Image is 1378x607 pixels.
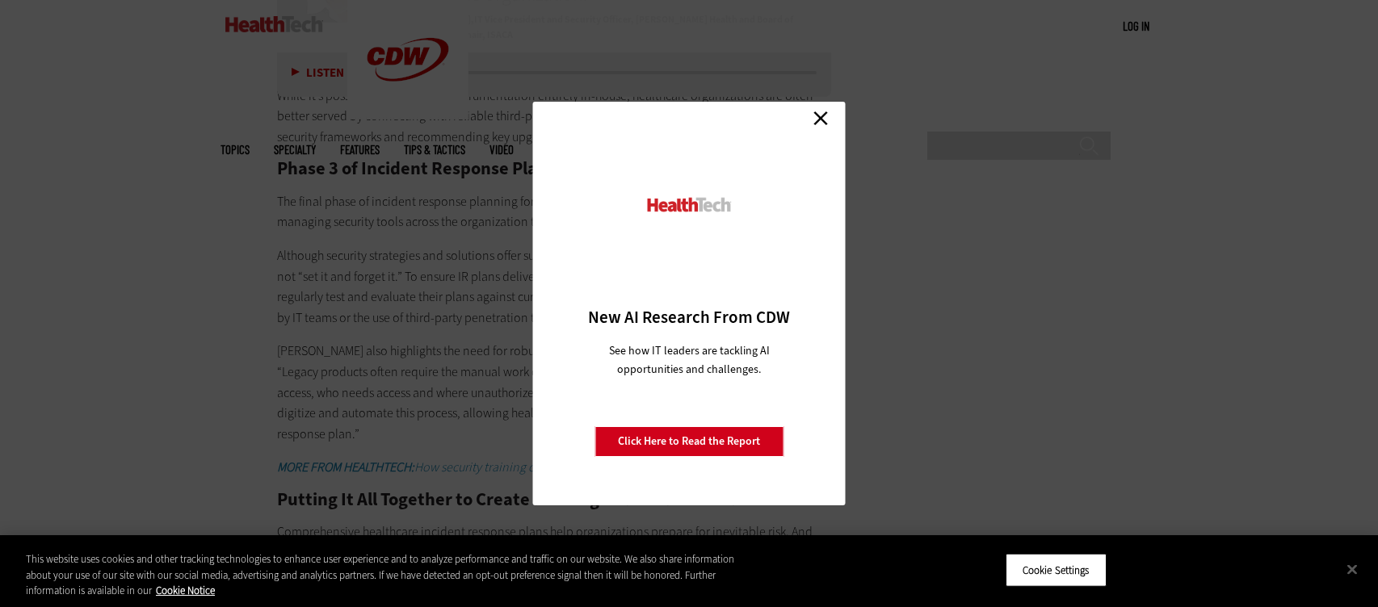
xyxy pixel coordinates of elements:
img: HealthTech_0.png [645,196,733,213]
a: More information about your privacy [156,584,215,597]
button: Close [1334,551,1370,587]
a: Close [809,106,833,130]
a: Click Here to Read the Report [594,426,784,457]
h3: New AI Research From CDW [561,306,817,329]
div: This website uses cookies and other tracking technologies to enhance user experience and to analy... [26,551,758,599]
button: Cookie Settings [1006,553,1107,587]
p: See how IT leaders are tackling AI opportunities and challenges. [590,341,789,379]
